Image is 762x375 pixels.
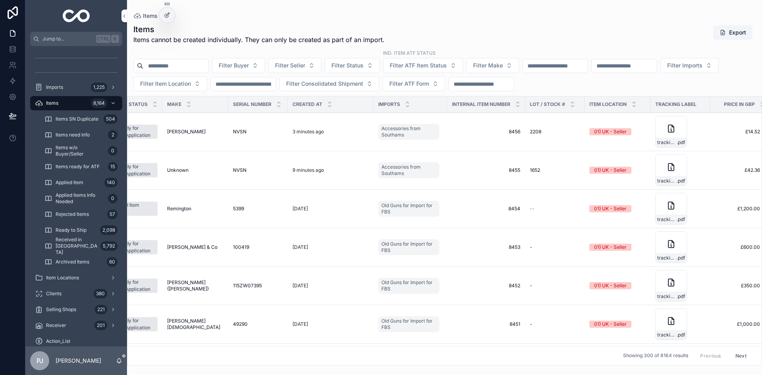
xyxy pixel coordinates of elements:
a: Selling Shops221 [30,302,122,317]
span: Accessories from Southams [381,164,436,177]
a: Items SN Duplicate504 [40,112,122,126]
div: 140 [104,178,117,187]
span: Serial Number [233,101,271,108]
button: Export [713,25,752,40]
div: 201 [94,321,107,330]
span: 8451 [452,321,520,327]
span: Archived Items [56,259,89,265]
p: [DATE] [292,321,308,327]
a: Items need Info2 [40,128,122,142]
a: 8454 [452,206,520,212]
a: 3 minutes ago [292,129,369,135]
div: 02) Ready for Import-Application [108,240,153,254]
a: Old Guns for Import for FBS [378,239,439,255]
a: £600.00 [710,244,760,250]
a: [PERSON_NAME] ([PERSON_NAME]) [167,279,223,292]
a: Remington [167,206,223,212]
p: [DATE] [292,283,308,289]
a: Accessories from Southams [378,161,443,180]
span: Jump to... [42,36,93,42]
span: Showing 300 of 8164 results [623,353,688,359]
div: 1,225 [91,83,107,92]
h1: Items [133,24,385,35]
span: Filter Item Location [140,80,191,88]
div: 380 [94,289,107,298]
span: Make [167,101,181,108]
button: Select Button [383,58,463,73]
label: ind. Item ATF Status [383,49,436,56]
a: £350.00 [710,283,760,289]
span: .pdf [677,139,685,146]
p: 9 minutes ago [292,167,324,173]
a: - [530,321,580,327]
a: Items w/o Buyer/Seller0 [40,144,122,158]
a: [DATE] [292,283,369,289]
a: tracking_label.pdf [655,116,705,148]
span: Items w/o Buyer/Seller [56,144,105,157]
span: 8456 [452,129,520,135]
span: Old Guns for Import for FBS [381,241,436,254]
div: 02) Ready for Import-Application [108,163,153,177]
a: 8452 [452,283,520,289]
span: Ctrl [96,35,110,43]
span: Filter Imports [667,62,702,69]
button: Next [730,350,752,362]
a: 1652 [530,167,580,173]
a: NVSN [233,129,283,135]
span: tracking_label [657,178,677,184]
span: Filter Consolidated Shipment [286,80,363,88]
a: Applied Items Info Needed0 [40,191,122,206]
span: 8453 [452,244,520,250]
span: Accessories from Southams [381,125,436,138]
span: Rejected Items [56,211,89,217]
div: 02) Ready for Import-Application [108,317,153,331]
a: [DATE] [292,206,369,212]
a: Accessories from Southams [378,124,439,140]
span: 49290 [233,321,248,327]
button: Select Button [133,76,207,91]
p: [DATE] [292,244,308,250]
span: Items SN Duplicate [56,116,98,122]
a: [DATE] [292,244,369,250]
a: [DATE] [292,321,369,327]
span: - [530,283,532,289]
a: tracking_label.pdf [655,193,705,225]
a: 5399 [233,206,283,212]
span: tracking_label [657,216,677,223]
div: 504 [104,114,117,124]
div: 01) UK - Seller [594,128,627,135]
span: NVSN [233,167,246,173]
a: Receiver201 [30,318,122,333]
span: .pdf [677,255,685,261]
a: tracking_label.pdf [655,308,705,340]
a: Action_List [30,334,122,348]
span: 1652 [530,167,540,173]
span: Items [143,12,158,20]
span: Item Location [589,101,627,108]
span: Filter Buyer [219,62,249,69]
span: tracking_label [657,332,677,338]
span: 8455 [452,167,520,173]
a: [PERSON_NAME] & Co [167,244,223,250]
button: Select Button [279,76,379,91]
span: [PERSON_NAME] [167,129,206,135]
span: Price in GBP [724,101,755,108]
button: Select Button [660,58,719,73]
span: Applied Items Info Needed [56,192,105,205]
span: Received in [GEOGRAPHIC_DATA] [56,237,97,256]
span: tracking_label [657,139,677,146]
span: £14.52 [710,129,760,135]
p: [PERSON_NAME] [56,357,101,365]
a: 2208 [530,129,580,135]
span: K [112,36,118,42]
button: Select Button [212,58,265,73]
div: 221 [95,305,107,314]
a: Old Guns for Import for FBS [378,276,443,295]
a: £1,200.00 [710,206,760,212]
span: - [530,321,532,327]
span: Items need Info [56,132,90,138]
a: tracking_label.pdf [655,270,705,302]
